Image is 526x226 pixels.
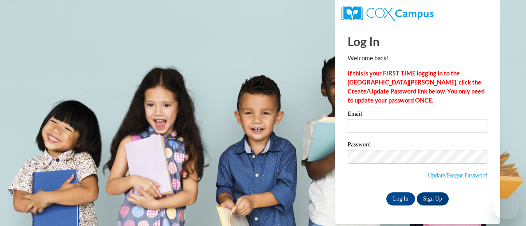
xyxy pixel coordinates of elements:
a: Update/Forgot Password [428,172,487,178]
strong: If this is your FIRST TIME logging in to the [GEOGRAPHIC_DATA][PERSON_NAME], click the Create/Upd... [348,70,484,104]
input: Log In [386,192,415,205]
label: Email [348,111,487,119]
img: COX Campus [341,6,434,21]
h1: Log In [348,33,487,50]
label: Password [348,142,487,150]
p: Welcome back! [348,54,487,63]
iframe: Button to launch messaging window [493,193,519,219]
a: Sign Up [417,192,449,205]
